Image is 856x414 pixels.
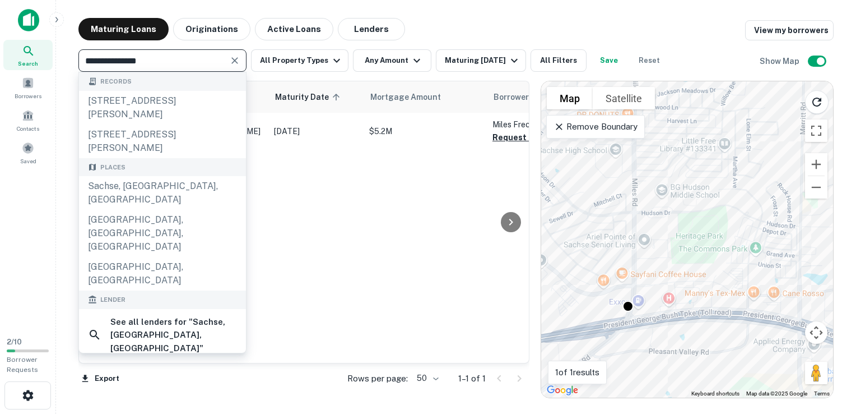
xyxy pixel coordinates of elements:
div: [GEOGRAPHIC_DATA], [GEOGRAPHIC_DATA], [GEOGRAPHIC_DATA] [79,210,246,257]
div: 0 0 [541,81,833,398]
th: Borrower Name [487,81,610,113]
button: Toggle fullscreen view [805,119,827,142]
a: Contacts [3,105,53,135]
button: Maturing Loans [78,18,169,40]
a: View my borrowers [745,20,834,40]
span: Borrower Requests [7,356,38,374]
button: Reload search area [805,90,829,114]
a: Search [3,40,53,70]
button: Maturing [DATE] [436,49,526,72]
button: Save your search to get updates of matches that match your search criteria. [591,49,627,72]
span: Borrowers [15,91,41,100]
button: Active Loans [255,18,333,40]
div: [STREET_ADDRESS][PERSON_NAME] [79,125,246,158]
span: Maturity Date [275,90,343,104]
button: All Filters [531,49,587,72]
span: Saved [20,157,36,165]
p: [DATE] [274,125,358,137]
button: Show satellite imagery [593,87,655,109]
button: Clear [227,53,243,68]
button: Zoom out [805,176,827,199]
button: Zoom in [805,153,827,176]
button: All Property Types [251,49,348,72]
button: Originations [173,18,250,40]
th: Maturity Date [268,81,364,113]
button: Any Amount [353,49,431,72]
div: [STREET_ADDRESS][PERSON_NAME] [79,91,246,125]
span: Places [100,163,125,172]
div: Maturing [DATE] [445,54,521,67]
button: Show street map [547,87,593,109]
h6: Show Map [760,55,801,67]
p: $5.2M [369,125,481,137]
span: 2 / 10 [7,338,22,346]
h6: See all lenders for " Sachse, [GEOGRAPHIC_DATA], [GEOGRAPHIC_DATA] " [110,315,237,355]
button: Reset [631,49,667,72]
th: Mortgage Amount [364,81,487,113]
span: Map data ©2025 Google [746,390,807,397]
button: Export [78,370,122,387]
div: [GEOGRAPHIC_DATA], [GEOGRAPHIC_DATA] [79,257,246,291]
button: Request Borrower Info [492,131,583,144]
span: Lender [100,295,125,305]
p: Remove Boundary [553,120,637,134]
span: Contacts [17,124,39,133]
p: 1–1 of 1 [458,372,486,385]
iframe: Chat Widget [800,324,856,378]
a: Borrowers [3,72,53,103]
p: Miles Freckles LLC [492,118,604,131]
a: Saved [3,137,53,168]
a: Terms (opens in new tab) [814,390,830,397]
div: 50 [412,370,440,387]
button: Map camera controls [805,321,827,344]
span: Borrower Name [494,90,552,104]
button: Keyboard shortcuts [691,390,739,398]
span: Search [18,59,38,68]
img: Google [544,383,581,398]
span: Records [100,77,132,86]
button: Lenders [338,18,405,40]
div: Sachse, [GEOGRAPHIC_DATA], [GEOGRAPHIC_DATA] [79,176,246,210]
span: Mortgage Amount [370,90,455,104]
p: Rows per page: [347,372,408,385]
p: 1 of 1 results [555,366,599,379]
a: Open this area in Google Maps (opens a new window) [544,383,581,398]
img: capitalize-icon.png [18,9,39,31]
